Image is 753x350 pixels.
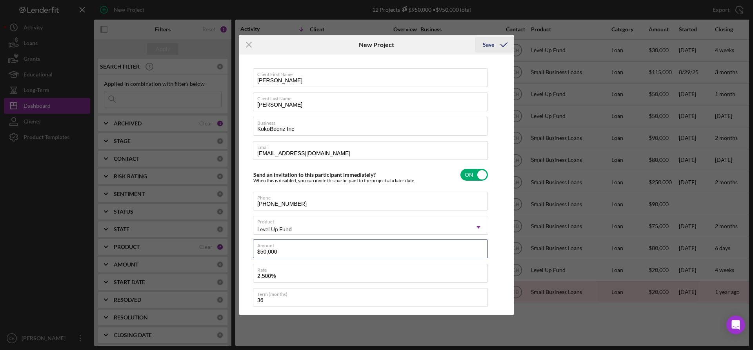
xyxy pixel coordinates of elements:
label: Client Last Name [257,93,488,102]
div: Level Up Fund [257,226,292,232]
div: Save [483,37,494,53]
label: Phone [257,192,488,201]
label: Send an invitation to this participant immediately? [253,171,376,178]
div: When this is disabled, you can invite this participant to the project at a later date. [253,178,415,183]
label: Email [257,141,488,150]
label: Amount [257,240,488,248]
div: Open Intercom Messenger [726,316,745,334]
label: Business [257,117,488,126]
h6: New Project [359,41,394,48]
label: Rate [257,264,488,273]
button: Save [475,37,514,53]
label: Term (months) [257,288,488,297]
label: Client First Name [257,69,488,77]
